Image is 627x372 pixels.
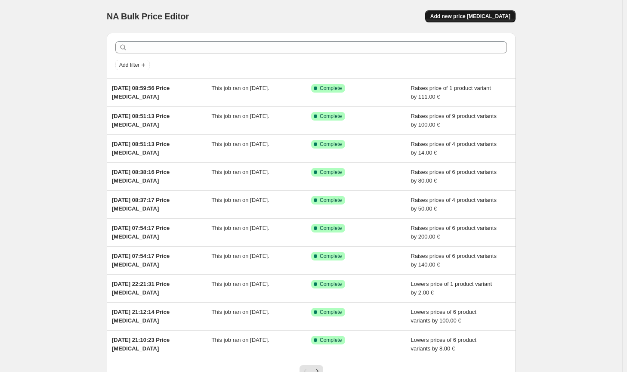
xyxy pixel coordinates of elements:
[411,337,476,352] span: Lowers prices of 6 product variants by 8.00 €
[112,337,170,352] span: [DATE] 21:10:23 Price [MEDICAL_DATA]
[320,141,342,148] span: Complete
[320,281,342,288] span: Complete
[411,113,497,128] span: Raises prices of 9 product variants by 100.00 €
[112,253,170,268] span: [DATE] 07:54:17 Price [MEDICAL_DATA]
[112,85,170,100] span: [DATE] 08:59:56 Price [MEDICAL_DATA]
[320,197,342,204] span: Complete
[112,309,170,324] span: [DATE] 21:12:14 Price [MEDICAL_DATA]
[112,141,170,156] span: [DATE] 08:51:13 Price [MEDICAL_DATA]
[112,225,170,240] span: [DATE] 07:54:17 Price [MEDICAL_DATA]
[212,169,269,175] span: This job ran on [DATE].
[411,169,497,184] span: Raises prices of 6 product variants by 80.00 €
[112,113,170,128] span: [DATE] 08:51:13 Price [MEDICAL_DATA]
[411,281,492,296] span: Lowers price of 1 product variant by 2.00 €
[115,60,150,70] button: Add filter
[411,197,497,212] span: Raises prices of 4 product variants by 50.00 €
[112,281,170,296] span: [DATE] 22:21:31 Price [MEDICAL_DATA]
[425,10,516,22] button: Add new price [MEDICAL_DATA]
[411,85,491,100] span: Raises price of 1 product variant by 111.00 €
[212,85,269,91] span: This job ran on [DATE].
[411,253,497,268] span: Raises prices of 6 product variants by 140.00 €
[107,12,189,21] span: NA Bulk Price Editor
[112,169,170,184] span: [DATE] 08:38:16 Price [MEDICAL_DATA]
[430,13,510,20] span: Add new price [MEDICAL_DATA]
[320,337,342,344] span: Complete
[411,225,497,240] span: Raises prices of 6 product variants by 200.00 €
[119,62,139,68] span: Add filter
[212,197,269,203] span: This job ran on [DATE].
[320,113,342,120] span: Complete
[212,141,269,147] span: This job ran on [DATE].
[212,253,269,259] span: This job ran on [DATE].
[320,253,342,260] span: Complete
[212,225,269,231] span: This job ran on [DATE].
[112,197,170,212] span: [DATE] 08:37:17 Price [MEDICAL_DATA]
[212,309,269,315] span: This job ran on [DATE].
[212,281,269,287] span: This job ran on [DATE].
[320,85,342,92] span: Complete
[320,309,342,316] span: Complete
[411,309,476,324] span: Lowers prices of 6 product variants by 100.00 €
[212,113,269,119] span: This job ran on [DATE].
[320,169,342,176] span: Complete
[212,337,269,343] span: This job ran on [DATE].
[320,225,342,232] span: Complete
[411,141,497,156] span: Raises prices of 4 product variants by 14.00 €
